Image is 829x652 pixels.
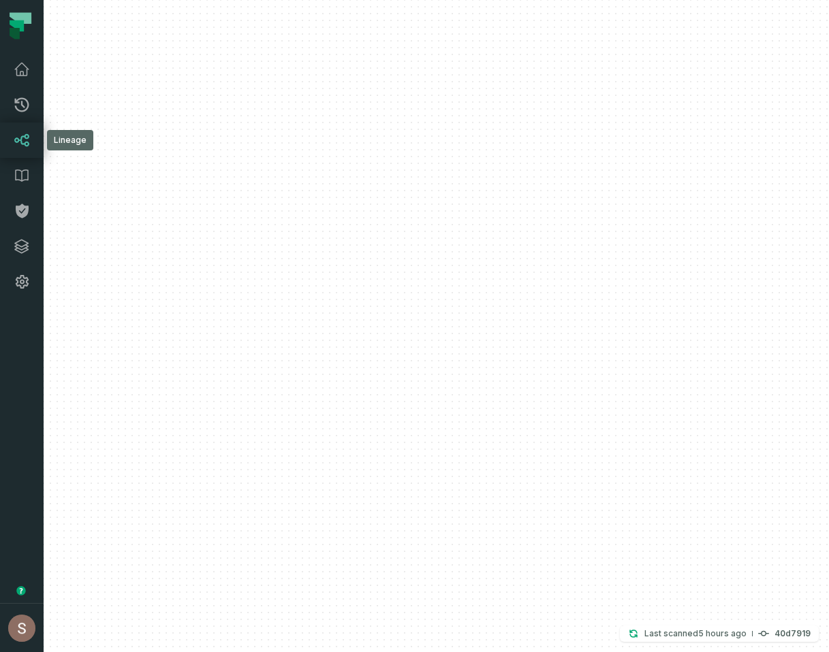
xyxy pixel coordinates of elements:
[47,130,93,150] div: Lineage
[620,625,819,642] button: Last scanned[DATE] 6:34:11 AM40d7919
[8,615,35,642] img: avatar of Shay Gafniel
[698,628,747,638] relative-time: Sep 10, 2025, 6:34 AM GMT+3
[775,630,811,638] h4: 40d7919
[15,585,27,597] div: Tooltip anchor
[644,627,747,640] p: Last scanned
